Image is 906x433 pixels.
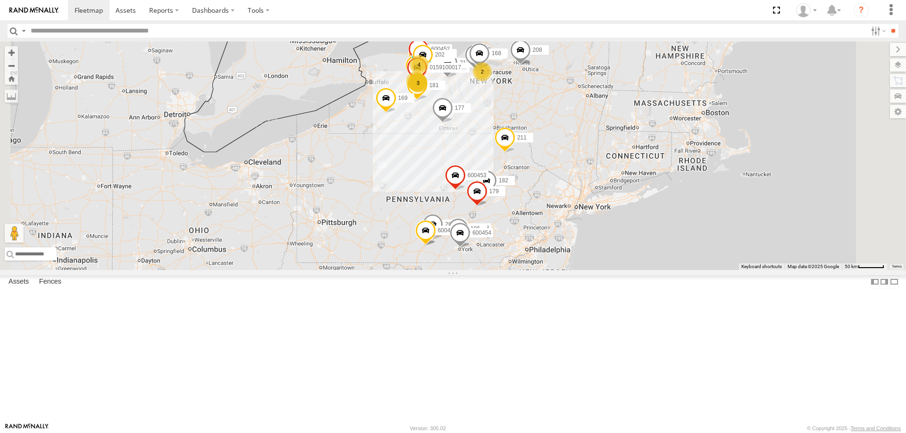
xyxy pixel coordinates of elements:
[438,227,457,234] span: 600456
[408,73,427,92] div: 4
[845,264,858,269] span: 50 km
[499,177,508,184] span: 182
[5,224,24,243] button: Drag Pegman onto the map to open Street View
[470,225,480,232] span: 196
[492,50,501,57] span: 168
[4,275,34,288] label: Assets
[455,105,464,111] span: 177
[793,3,820,17] div: David Steen
[406,72,425,90] div: 3
[807,425,901,431] div: © Copyright 2025 -
[867,24,888,38] label: Search Filter Options
[842,263,887,270] button: Map Scale: 50 km per 52 pixels
[20,24,27,38] label: Search Query
[34,275,66,288] label: Fences
[472,229,491,236] span: 600454
[5,46,18,59] button: Zoom in
[409,74,428,92] div: 3
[517,134,527,141] span: 211
[788,264,839,269] span: Map data ©2025 Google
[429,82,439,89] span: 181
[460,59,469,66] span: 212
[741,263,782,270] button: Keyboard shortcuts
[428,62,437,69] span: 197
[431,46,450,52] span: 600452
[5,72,18,85] button: Zoom Home
[9,7,59,14] img: rand-logo.svg
[468,172,487,179] span: 600453
[890,105,906,118] label: Map Settings
[892,265,902,269] a: Terms
[429,64,477,71] span: 015910001774200
[435,51,445,58] span: 202
[854,3,869,18] i: ?
[473,62,492,81] div: 2
[398,94,408,101] span: 169
[470,225,489,231] span: 600458
[434,54,444,61] span: 172
[880,275,889,289] label: Dock Summary Table to the Right
[889,275,899,289] label: Hide Summary Table
[870,275,880,289] label: Dock Summary Table to the Left
[410,55,428,74] div: 4
[489,188,499,194] span: 179
[851,425,901,431] a: Terms and Conditions
[410,425,446,431] div: Version: 305.02
[533,47,542,53] span: 208
[5,424,49,433] a: Visit our Website
[5,90,18,103] label: Measure
[5,59,18,72] button: Zoom out
[445,221,454,228] span: 209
